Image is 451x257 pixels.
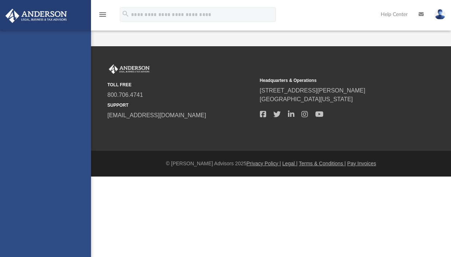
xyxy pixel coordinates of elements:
[260,96,353,102] a: [GEOGRAPHIC_DATA][US_STATE]
[107,102,255,108] small: SUPPORT
[3,9,69,23] img: Anderson Advisors Platinum Portal
[98,14,107,19] a: menu
[122,10,130,18] i: search
[260,77,407,84] small: Headquarters & Operations
[282,161,298,166] a: Legal |
[91,160,451,167] div: © [PERSON_NAME] Advisors 2025
[107,112,206,118] a: [EMAIL_ADDRESS][DOMAIN_NAME]
[299,161,346,166] a: Terms & Conditions |
[107,82,255,88] small: TOLL FREE
[246,161,281,166] a: Privacy Policy |
[98,10,107,19] i: menu
[347,161,376,166] a: Pay Invoices
[107,92,143,98] a: 800.706.4741
[107,64,151,74] img: Anderson Advisors Platinum Portal
[260,87,365,94] a: [STREET_ADDRESS][PERSON_NAME]
[435,9,446,20] img: User Pic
